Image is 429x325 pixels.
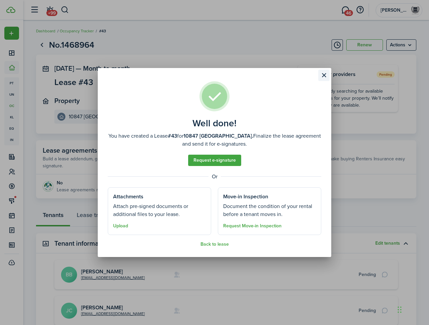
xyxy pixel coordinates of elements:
[223,202,316,218] well-done-section-description: Document the condition of your rental before a tenant moves in.
[113,202,206,218] well-done-section-description: Attach pre-signed documents or additional files to your lease.
[168,132,177,140] b: #43
[318,70,330,81] button: Close modal
[396,293,429,325] iframe: Chat Widget
[398,300,402,320] div: Drag
[108,173,321,181] well-done-separator: Or
[113,193,143,201] well-done-section-title: Attachments
[223,223,282,229] button: Request Move-in Inspection
[108,132,321,148] well-done-description: You have created a Lease for Finalize the lease agreement and send it for e-signatures.
[188,155,241,166] a: Request e-signature
[113,223,128,229] button: Upload
[200,242,229,247] button: Back to lease
[192,118,237,129] well-done-title: Well done!
[183,132,253,140] b: 10847 [GEOGRAPHIC_DATA].
[223,193,268,201] well-done-section-title: Move-in Inspection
